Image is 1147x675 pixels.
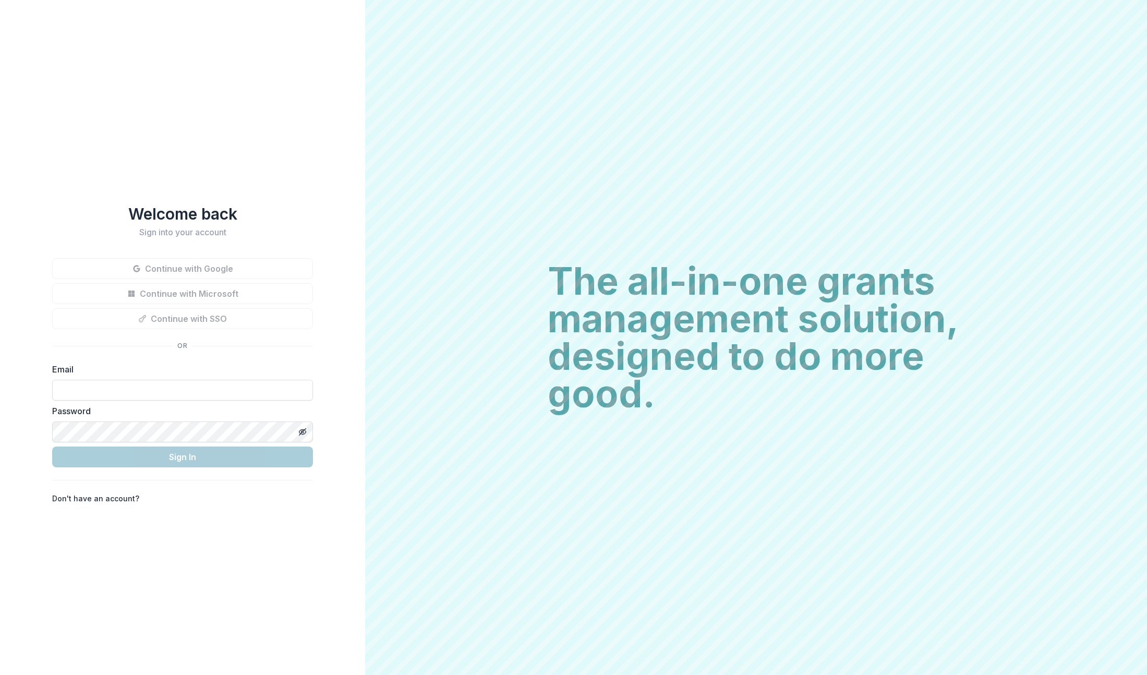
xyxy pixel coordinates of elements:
button: Continue with Microsoft [52,283,313,304]
label: Email [52,363,307,376]
button: Sign In [52,447,313,467]
button: Continue with SSO [52,308,313,329]
button: Toggle password visibility [294,424,311,440]
p: Don't have an account? [52,493,139,504]
label: Password [52,405,307,417]
h2: Sign into your account [52,227,313,237]
button: Continue with Google [52,258,313,279]
h1: Welcome back [52,204,313,223]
